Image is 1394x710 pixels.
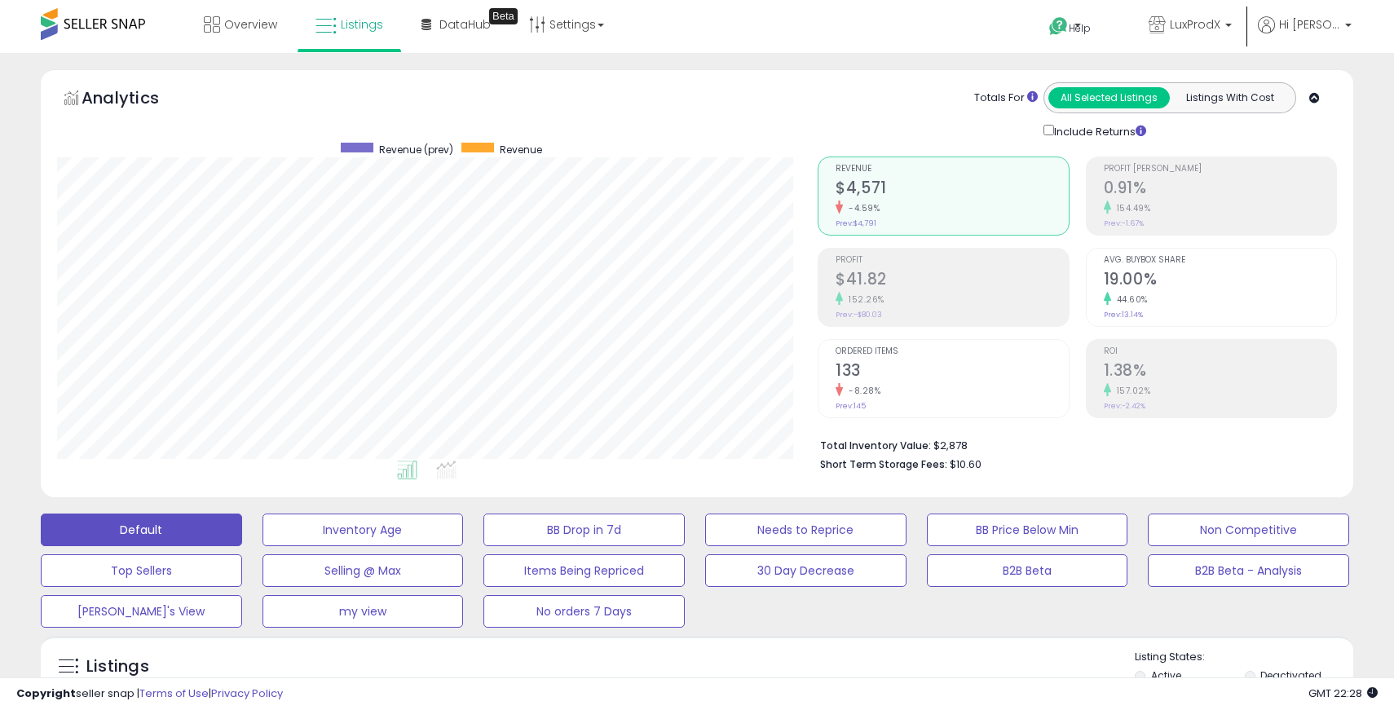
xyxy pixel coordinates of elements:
span: 2025-10-13 22:28 GMT [1308,686,1378,701]
h2: 1.38% [1104,361,1336,383]
small: Prev: -2.42% [1104,401,1145,411]
button: BB Price Below Min [927,514,1128,546]
a: Privacy Policy [211,686,283,701]
small: Prev: -1.67% [1104,218,1144,228]
span: DataHub [439,16,491,33]
div: Totals For [974,90,1038,106]
button: BB Drop in 7d [483,514,685,546]
h2: $4,571 [836,179,1068,201]
small: 44.60% [1111,293,1148,306]
span: ROI [1104,347,1336,356]
div: seller snap | | [16,686,283,702]
a: Terms of Use [139,686,209,701]
button: Items Being Repriced [483,554,685,587]
a: Help [1036,4,1123,53]
span: Profit [PERSON_NAME] [1104,165,1336,174]
small: Prev: 13.14% [1104,310,1143,320]
button: No orders 7 Days [483,595,685,628]
button: [PERSON_NAME]'s View [41,595,242,628]
small: -8.28% [843,385,880,397]
button: Default [41,514,242,546]
button: B2B Beta [927,554,1128,587]
button: B2B Beta - Analysis [1148,554,1349,587]
label: Deactivated [1260,668,1321,682]
span: Avg. Buybox Share [1104,256,1336,265]
button: Non Competitive [1148,514,1349,546]
button: my view [262,595,464,628]
span: Help [1069,21,1091,35]
span: Overview [224,16,277,33]
i: Get Help [1048,16,1069,37]
strong: Copyright [16,686,76,701]
h5: Analytics [82,86,191,113]
span: Revenue [500,143,542,157]
h2: 19.00% [1104,270,1336,292]
span: Hi [PERSON_NAME] [1279,16,1340,33]
span: $10.60 [950,456,982,472]
button: Top Sellers [41,554,242,587]
small: 157.02% [1111,385,1151,397]
span: Listings [341,16,383,33]
div: Tooltip anchor [489,8,518,24]
button: Selling @ Max [262,554,464,587]
h2: $41.82 [836,270,1068,292]
button: Listings With Cost [1169,87,1290,108]
a: Hi [PERSON_NAME] [1258,16,1352,53]
b: Short Term Storage Fees: [820,457,947,471]
button: 30 Day Decrease [705,554,907,587]
button: All Selected Listings [1048,87,1170,108]
button: Inventory Age [262,514,464,546]
span: Profit [836,256,1068,265]
p: Listing States: [1135,650,1352,665]
span: Ordered Items [836,347,1068,356]
span: LuxProdX [1170,16,1220,33]
b: Total Inventory Value: [820,439,931,452]
small: 152.26% [843,293,884,306]
label: Active [1151,668,1181,682]
h2: 133 [836,361,1068,383]
div: Include Returns [1031,121,1166,140]
small: -4.59% [843,202,880,214]
h2: 0.91% [1104,179,1336,201]
small: Prev: $4,791 [836,218,876,228]
button: Needs to Reprice [705,514,907,546]
li: $2,878 [820,434,1325,454]
small: Prev: 145 [836,401,866,411]
h5: Listings [86,655,149,678]
span: Revenue [836,165,1068,174]
small: Prev: -$80.03 [836,310,882,320]
span: Revenue (prev) [379,143,453,157]
small: 154.49% [1111,202,1151,214]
